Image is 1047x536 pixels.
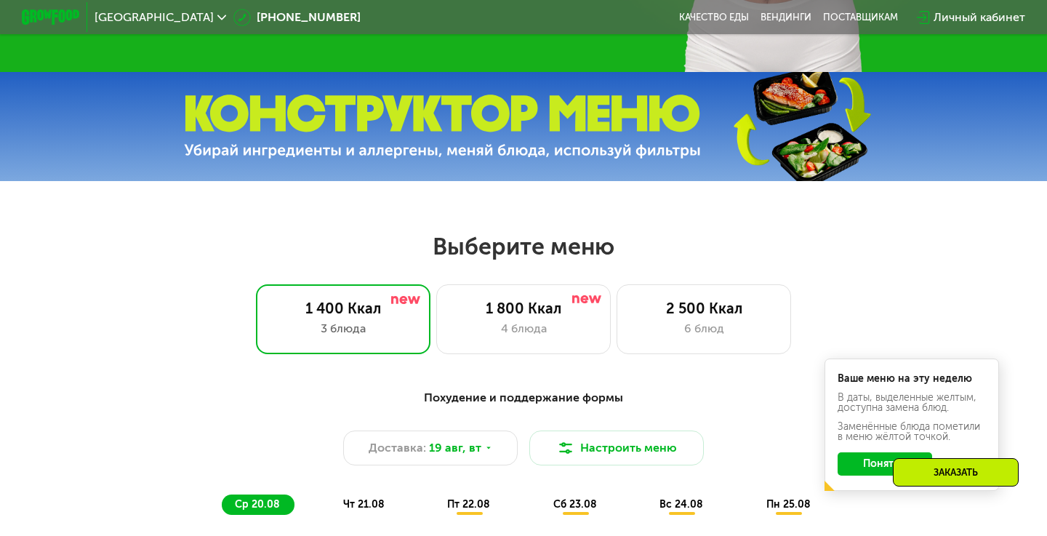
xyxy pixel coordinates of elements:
[553,498,597,511] span: сб 23.08
[529,431,704,465] button: Настроить меню
[235,498,280,511] span: ср 20.08
[447,498,490,511] span: пт 22.08
[233,9,361,26] a: [PHONE_NUMBER]
[823,12,898,23] div: поставщикам
[95,12,214,23] span: [GEOGRAPHIC_DATA]
[934,9,1025,26] div: Личный кабинет
[47,232,1000,261] h2: Выберите меню
[838,422,986,442] div: Заменённые блюда пометили в меню жёлтой точкой.
[369,439,426,457] span: Доставка:
[452,320,595,337] div: 4 блюда
[679,12,749,23] a: Качество еды
[766,498,811,511] span: пн 25.08
[893,458,1019,487] div: Заказать
[93,389,954,407] div: Похудение и поддержание формы
[838,374,986,384] div: Ваше меню на эту неделю
[761,12,811,23] a: Вендинги
[343,498,385,511] span: чт 21.08
[632,300,776,317] div: 2 500 Ккал
[429,439,481,457] span: 19 авг, вт
[632,320,776,337] div: 6 блюд
[452,300,595,317] div: 1 800 Ккал
[271,300,415,317] div: 1 400 Ккал
[271,320,415,337] div: 3 блюда
[659,498,703,511] span: вс 24.08
[838,452,932,476] button: Понятно
[838,393,986,413] div: В даты, выделенные желтым, доступна замена блюд.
